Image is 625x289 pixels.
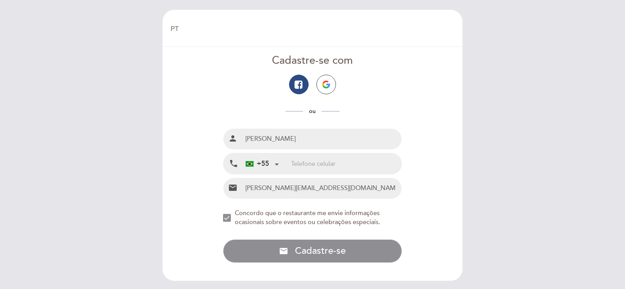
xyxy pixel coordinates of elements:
[322,81,330,88] img: icon-google.png
[243,154,282,174] div: Brazil (Brasil): +55
[223,209,402,227] md-checkbox: NEW_MODAL_AGREE_RESTAURANT_SEND_OCCASIONAL_INFO
[291,153,402,174] input: Telefone celular
[235,209,380,226] span: Concordo que o restaurante me envie informações ocasionais sobre eventos ou celebrações especiais.
[223,53,402,68] div: Cadastre-se com
[242,178,402,199] input: Email
[228,183,237,192] i: email
[229,159,238,169] i: local_phone
[279,246,288,256] i: email
[223,239,402,263] button: email Cadastre-se
[295,245,346,257] span: Cadastre-se
[228,134,237,143] i: person
[303,108,321,115] span: ou
[246,159,269,169] div: +55
[242,129,402,149] input: Nombre e Sobrenome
